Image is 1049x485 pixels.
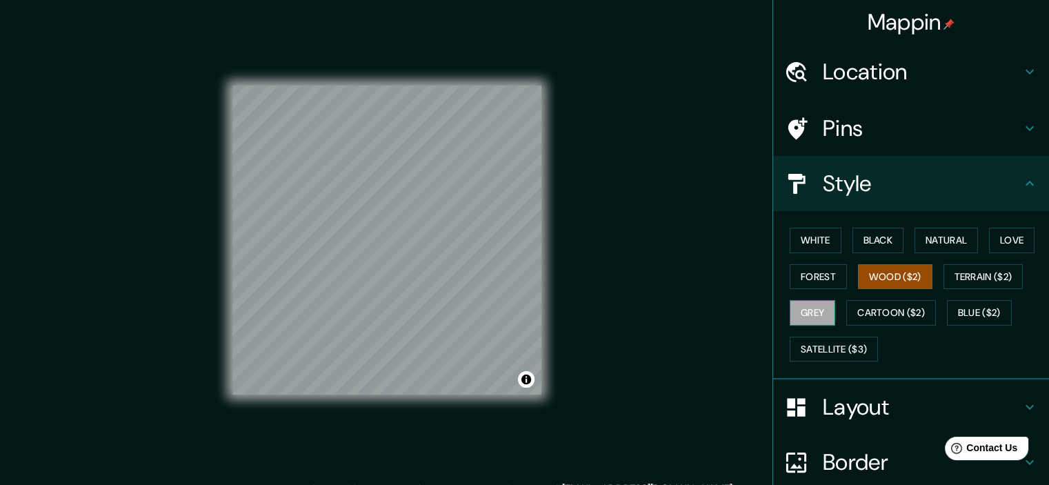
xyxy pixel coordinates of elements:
div: Location [773,44,1049,99]
canvas: Map [232,86,541,395]
h4: Border [823,448,1021,476]
iframe: Help widget launcher [926,431,1034,470]
h4: Mappin [868,8,955,36]
button: Satellite ($3) [790,337,878,362]
h4: Layout [823,393,1021,421]
button: Forest [790,264,847,290]
button: White [790,228,841,253]
img: pin-icon.png [943,19,955,30]
button: Natural [915,228,978,253]
button: Black [852,228,904,253]
h4: Location [823,58,1021,86]
button: Wood ($2) [858,264,932,290]
div: Style [773,156,1049,211]
div: Pins [773,101,1049,156]
button: Toggle attribution [518,371,535,388]
button: Love [989,228,1035,253]
div: Layout [773,379,1049,435]
button: Cartoon ($2) [846,300,936,326]
button: Grey [790,300,835,326]
button: Terrain ($2) [943,264,1023,290]
h4: Style [823,170,1021,197]
h4: Pins [823,115,1021,142]
button: Blue ($2) [947,300,1012,326]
